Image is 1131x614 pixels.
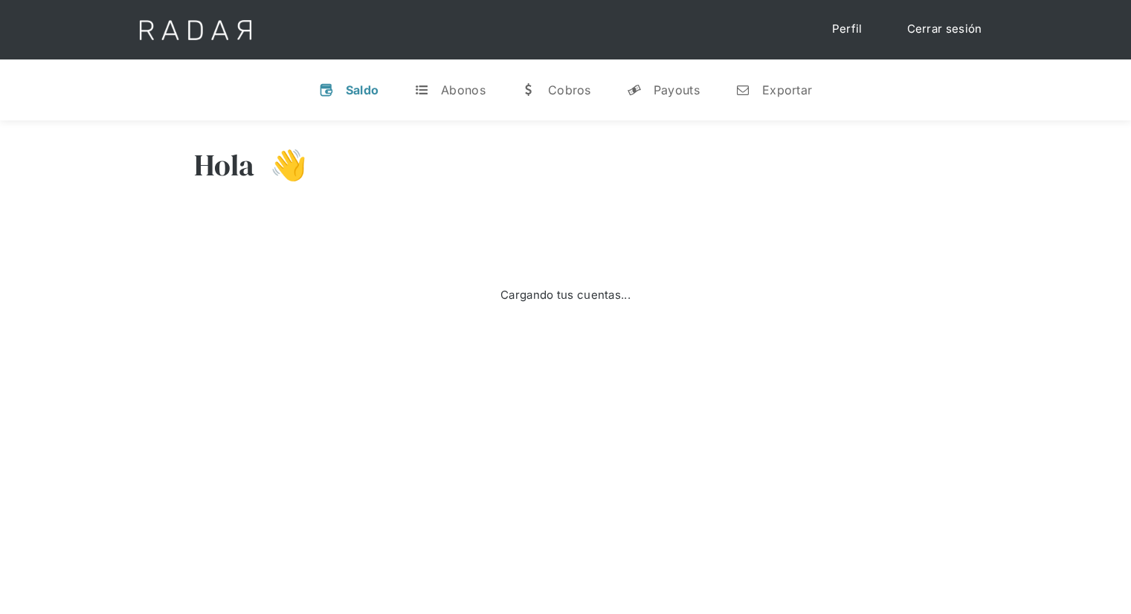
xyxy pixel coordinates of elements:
[255,146,307,184] h3: 👋
[521,83,536,97] div: w
[319,83,334,97] div: v
[627,83,642,97] div: y
[414,83,429,97] div: t
[346,83,379,97] div: Saldo
[762,83,812,97] div: Exportar
[441,83,486,97] div: Abonos
[817,15,877,44] a: Perfil
[194,146,255,184] h3: Hola
[548,83,591,97] div: Cobros
[892,15,997,44] a: Cerrar sesión
[735,83,750,97] div: n
[500,287,631,304] div: Cargando tus cuentas...
[654,83,700,97] div: Payouts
